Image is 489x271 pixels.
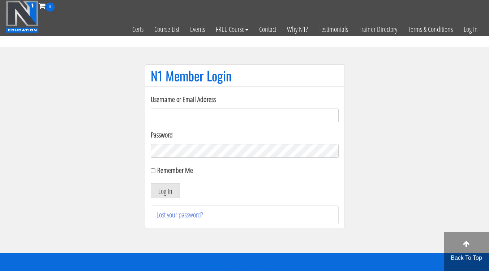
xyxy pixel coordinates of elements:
h1: N1 Member Login [151,68,339,83]
a: Terms & Conditions [403,12,458,47]
a: Events [185,12,210,47]
a: FREE Course [210,12,254,47]
a: Testimonials [313,12,353,47]
a: Why N1? [282,12,313,47]
a: Course List [149,12,185,47]
a: Lost your password? [156,210,203,220]
a: Log In [458,12,483,47]
span: 0 [46,3,55,12]
button: Log In [151,183,180,198]
label: Password [151,130,339,140]
label: Username or Email Address [151,94,339,105]
a: Trainer Directory [353,12,403,47]
a: 0 [39,1,55,10]
label: Remember Me [157,165,193,175]
img: n1-education [6,0,39,33]
a: Certs [127,12,149,47]
a: Contact [254,12,282,47]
